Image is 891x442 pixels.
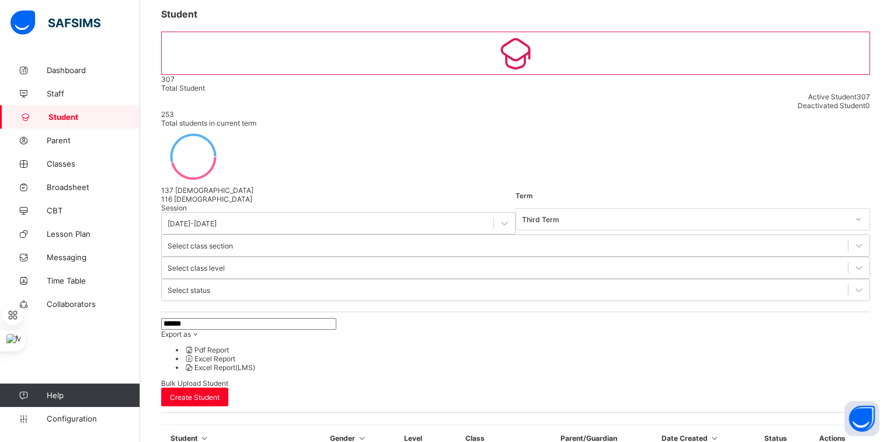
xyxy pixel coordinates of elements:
span: 253 [161,110,174,119]
span: Staff [47,89,140,98]
span: Term [516,192,532,200]
span: Configuration [47,414,140,423]
span: CBT [47,206,140,215]
div: [DATE]-[DATE] [168,219,217,228]
span: Parent [47,136,140,145]
li: dropdown-list-item-null-0 [185,346,870,354]
span: Lesson Plan [47,229,140,239]
button: Open asap [844,401,879,436]
span: Student [161,8,197,20]
span: Deactivated Student [798,101,865,110]
span: Dashboard [47,65,140,75]
li: dropdown-list-item-null-1 [185,354,870,363]
span: 137 [161,186,173,195]
span: 307 [857,92,870,101]
span: 0 [865,101,870,110]
span: Messaging [47,253,140,262]
div: Select status [168,286,210,295]
span: Classes [47,159,140,168]
span: Time Table [47,276,140,285]
span: Bulk Upload Student [161,379,228,388]
span: [DEMOGRAPHIC_DATA] [175,186,253,195]
span: Create Student [170,393,220,402]
span: Export as [161,330,191,339]
span: Collaborators [47,299,140,309]
div: Total Student [161,84,870,92]
span: Help [47,391,140,400]
li: dropdown-list-item-null-2 [185,363,870,372]
span: 307 [161,75,175,84]
div: Third Term [522,215,848,223]
span: Session [161,203,187,212]
span: 116 [161,195,172,203]
div: Select class level [168,264,225,272]
div: Select class section [168,241,233,250]
span: [DEMOGRAPHIC_DATA] [174,195,252,203]
img: safsims [11,11,100,35]
span: Total students in current term [161,119,256,127]
span: Active Student [808,92,857,101]
span: Student [48,112,140,122]
span: Broadsheet [47,182,140,192]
